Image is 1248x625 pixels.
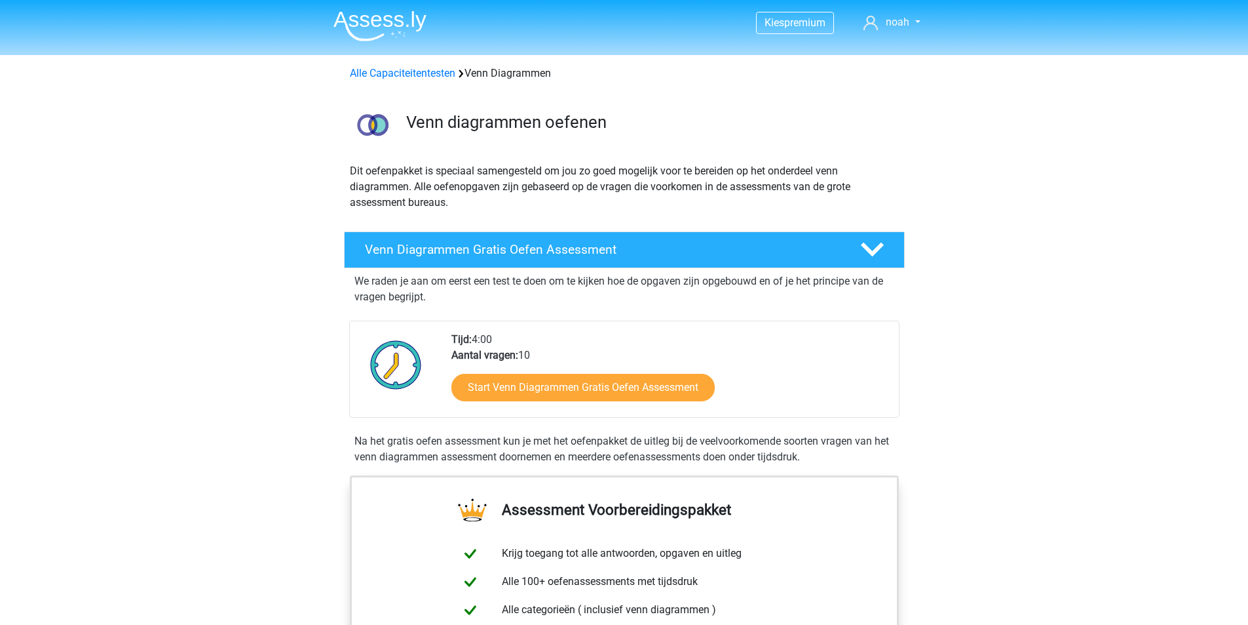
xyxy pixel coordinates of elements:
h4: Venn Diagrammen Gratis Oefen Assessment [365,242,839,257]
div: Na het gratis oefen assessment kun je met het oefenpakket de uitleg bij de veelvoorkomende soorte... [349,433,899,465]
b: Aantal vragen: [451,349,518,361]
img: Klok [363,332,429,397]
b: Tijd: [451,333,472,346]
a: Venn Diagrammen Gratis Oefen Assessment [339,232,910,268]
span: noah [886,16,909,28]
span: Kies [765,16,784,29]
a: noah [858,14,925,30]
div: 4:00 10 [442,332,898,417]
a: Alle Capaciteitentesten [350,67,455,79]
p: We raden je aan om eerst een test te doen om te kijken hoe de opgaven zijn opgebouwd en of je het... [354,273,894,305]
p: Dit oefenpakket is speciaal samengesteld om jou zo goed mogelijk voor te bereiden op het onderdee... [350,163,899,211]
span: premium [784,16,825,29]
img: venn diagrammen [345,97,400,153]
a: Kiespremium [757,14,833,31]
img: Assessly [333,10,426,41]
a: Start Venn Diagrammen Gratis Oefen Assessment [451,374,715,401]
h3: Venn diagrammen oefenen [406,112,894,132]
div: Venn Diagrammen [345,66,904,81]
